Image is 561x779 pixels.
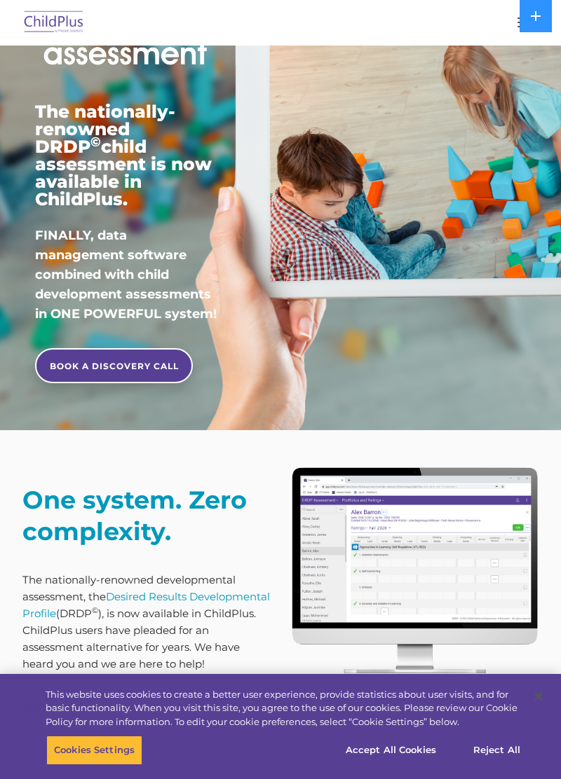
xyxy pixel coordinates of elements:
button: Reject All [453,736,541,765]
button: Cookies Settings [46,736,142,765]
strong: One system. Zero complexity. [22,485,247,546]
div: This website uses cookies to create a better user experience, provide statistics about user visit... [46,688,522,729]
img: DRDP-Desktop-2020 [291,467,539,675]
sup: © [92,605,98,615]
button: Accept All Cookies [338,736,444,765]
a: BOOK A DISCOVERY CALL [35,348,193,383]
span: The nationally-renowned DRDP child assessment is now available in ChildPlus. [35,101,212,209]
sup: © [90,134,101,150]
button: Close [523,681,554,712]
img: ChildPlus by Procare Solutions [21,6,87,39]
p: The nationally-renowned developmental assessment, the (DRDP ), is now available in ChildPlus. Chi... [22,572,271,673]
span: FINALLY, data management software combined with child development assessments in ONE POWERFUL sys... [35,228,217,322]
a: Desired Results Developmental Profile [22,590,270,620]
